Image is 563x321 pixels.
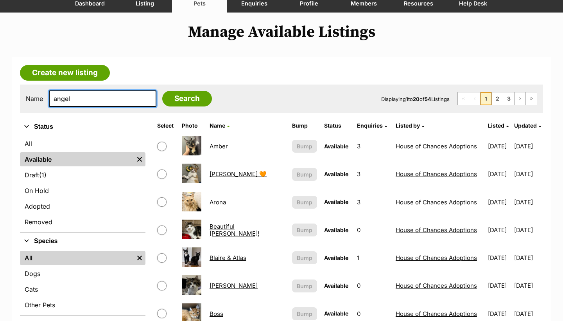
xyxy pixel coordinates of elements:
nav: Pagination [457,92,537,105]
a: All [20,137,145,151]
a: House of Chances Adoptions [396,254,477,261]
a: [PERSON_NAME] [210,282,258,289]
a: Remove filter [134,152,145,166]
a: On Hold [20,184,145,198]
td: [DATE] [514,189,542,216]
button: Bump [292,168,317,181]
a: [PERSON_NAME] 🧡 [210,170,267,178]
span: Available [324,227,348,233]
span: (1) [39,170,47,180]
a: Listed [488,122,509,129]
span: Listed [488,122,504,129]
button: Bump [292,196,317,209]
span: Page 1 [481,92,491,105]
a: House of Chances Adoptions [396,198,477,206]
span: Bump [297,254,312,262]
a: Enquiries [357,122,387,129]
a: House of Chances Adoptions [396,226,477,234]
span: Available [324,310,348,317]
strong: 54 [425,96,431,102]
th: Status [321,119,353,132]
button: Bump [292,307,317,320]
span: Updated [514,122,537,129]
a: Adopted [20,199,145,213]
td: [DATE] [514,133,542,160]
a: Dogs [20,267,145,281]
th: Select [154,119,178,132]
span: Bump [297,282,312,290]
span: Available [324,143,348,150]
button: Bump [292,224,317,236]
a: House of Chances Adoptions [396,142,477,150]
span: Listed by [396,122,420,129]
th: Photo [179,119,206,132]
a: Cats [20,282,145,296]
span: Name [210,122,225,129]
a: Blaire & Atlas [210,254,246,261]
button: Bump [292,280,317,292]
span: Displaying to of Listings [381,96,450,102]
a: Amber [210,142,228,150]
a: House of Chances Adoptions [396,170,477,178]
a: Page 3 [503,92,514,105]
a: Available [20,152,134,166]
span: Bump [297,310,312,318]
span: Bump [297,198,312,206]
span: Available [324,198,348,205]
td: [DATE] [485,189,513,216]
td: [DATE] [485,160,513,188]
th: Bump [289,119,320,132]
td: 0 [354,216,392,243]
a: Other Pets [20,298,145,312]
div: Status [20,135,145,232]
span: Available [324,282,348,289]
a: Page 2 [492,92,503,105]
a: Boss [210,310,223,317]
div: Species [20,249,145,315]
td: 3 [354,133,392,160]
td: 0 [354,272,392,299]
a: Next page [515,92,525,105]
td: [DATE] [514,244,542,271]
a: House of Chances Adoptions [396,282,477,289]
td: 1 [354,244,392,271]
span: Bump [297,226,312,234]
td: [DATE] [485,244,513,271]
a: Arona [210,198,226,206]
span: Previous page [469,92,480,105]
a: All [20,251,134,265]
td: [DATE] [485,133,513,160]
strong: 20 [413,96,420,102]
a: Removed [20,215,145,229]
td: [DATE] [485,216,513,243]
span: Bump [297,142,312,150]
td: [DATE] [514,160,542,188]
span: Bump [297,170,312,179]
button: Bump [292,251,317,264]
input: Search [162,91,212,106]
a: Create new listing [20,65,110,81]
button: Species [20,236,145,246]
label: Name [26,95,43,102]
button: Bump [292,140,317,153]
span: Available [324,254,348,261]
a: House of Chances Adoptions [396,310,477,317]
td: [DATE] [514,272,542,299]
span: Available [324,171,348,177]
td: [DATE] [514,216,542,243]
strong: 1 [406,96,408,102]
td: 3 [354,189,392,216]
a: Updated [514,122,541,129]
td: 3 [354,160,392,188]
a: Name [210,122,230,129]
span: translation missing: en.admin.listings.index.attributes.enquiries [357,122,383,129]
a: Draft [20,168,145,182]
a: Beautiful [PERSON_NAME]! [210,223,259,237]
a: Remove filter [134,251,145,265]
td: [DATE] [485,272,513,299]
button: Status [20,122,145,132]
span: First page [458,92,469,105]
a: Listed by [396,122,424,129]
a: Last page [526,92,537,105]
